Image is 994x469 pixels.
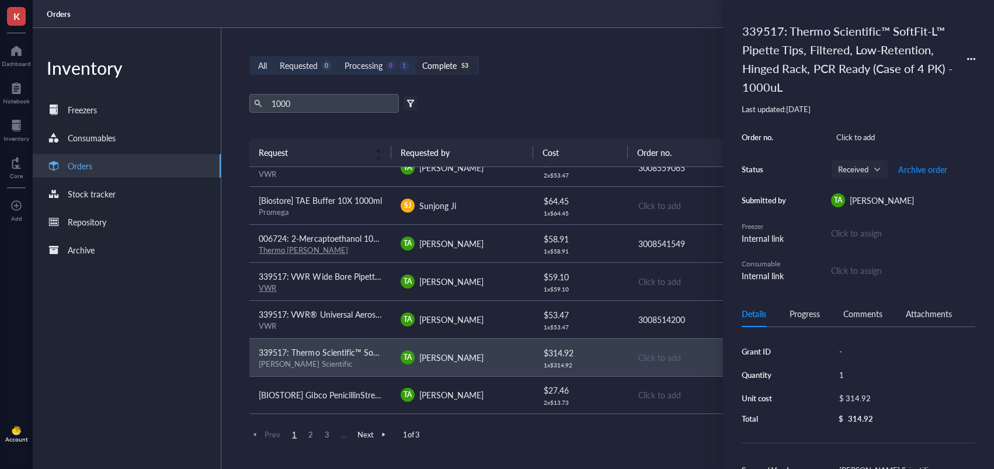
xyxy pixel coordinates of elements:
div: Attachments [906,307,952,320]
div: Inventory [4,135,29,142]
span: SJ [404,200,411,211]
a: Thermo [PERSON_NAME] [259,244,347,255]
div: 1 x $ 64.45 [544,210,618,217]
span: Received [838,164,879,175]
button: Archive order [898,160,948,179]
div: All [258,59,267,72]
div: Last updated: [DATE] [742,104,975,114]
div: Quantity [742,370,801,380]
a: Archive [33,238,221,262]
th: Request [249,138,391,166]
span: 2 [304,429,318,440]
div: Submitted by [742,195,788,206]
td: Click to add [628,338,770,376]
div: Status [742,164,788,175]
div: Internal link [742,269,788,282]
div: 1 [834,367,975,383]
div: 0 [386,61,396,71]
div: 0 [322,61,332,71]
img: da48f3c6-a43e-4a2d-aade-5eac0d93827f.jpeg [12,426,21,435]
div: 1 x $ 58.91 [544,248,618,255]
div: Total [742,414,801,424]
td: 3008514200 [628,300,770,338]
span: 3 [320,429,334,440]
span: Request [259,146,368,159]
span: 006724: VWR® Universal Aerosol Filter Pipet Tips, Racked, Sterile, 100 - 1000 µl [259,157,550,168]
div: Click to assign [831,264,975,277]
div: $ 53.47 [544,308,618,321]
span: TA [404,238,412,249]
span: [PERSON_NAME] [419,238,484,249]
div: 1 x $ 59.10 [544,286,618,293]
div: - [834,343,975,360]
span: [PERSON_NAME] [850,194,914,206]
div: Comments [843,307,882,320]
div: Core [10,172,23,179]
span: [PERSON_NAME] [419,389,484,401]
div: Progress [790,307,820,320]
div: 1 [399,61,409,71]
div: 1 x $ 53.47 [544,324,618,331]
span: TA [404,276,412,287]
a: VWR [259,282,276,293]
span: 339517: VWR Wide Bore Pipette Tips - 1000uL (sterile, filter; 10 racks) [259,270,515,282]
span: TA [404,314,412,325]
div: Grant ID [742,346,801,357]
td: 3008559065 [628,148,770,186]
div: Account [5,436,28,443]
span: 339517: VWR® Universal Aerosol Filter Pipet Tips, Racked, Sterile, 100 - 1000 µl [259,308,550,320]
div: 314.92 [848,414,873,424]
a: Freezers [33,98,221,121]
div: Inventory [33,56,221,79]
div: Details [742,307,766,320]
span: 006724: 2-Mercaptoethanol 1000x for organoids [259,232,436,244]
a: Consumables [33,126,221,150]
div: Unit cost [742,393,801,404]
div: 339517: Thermo Scientific™ SoftFit-L™ Pipette Tips, Filtered, Low-Retention, Hinged Rack, PCR Rea... [737,19,960,99]
div: $ 314.92 [834,390,971,407]
a: Repository [33,210,221,234]
div: $ 64.45 [544,194,618,207]
span: TA [404,390,412,400]
span: [PERSON_NAME] [419,162,484,173]
div: Click to add [638,199,760,212]
div: Stock tracker [68,187,116,200]
div: Repository [68,216,106,228]
span: Prev [249,429,280,440]
div: Click to assign [831,227,975,239]
div: Click to add [831,129,975,145]
div: $ 27.46 [544,384,618,397]
span: 1 of 3 [403,429,419,440]
div: Dashboard [2,60,31,67]
span: Archive order [898,165,947,174]
a: Orders [47,9,73,19]
div: Complete [422,59,457,72]
th: Cost [533,138,628,166]
div: VWR [259,169,382,179]
div: Click to add [638,351,760,364]
div: Freezers [68,103,97,116]
div: Add [11,215,22,222]
td: Click to add [628,262,770,300]
span: 339517: Thermo Scientific™ SoftFit-L™ Pipette Tips, Filtered, Low-Retention, Hinged Rack, PCR Rea... [259,346,715,358]
span: [PERSON_NAME] [419,352,484,363]
div: 53 [460,61,470,71]
div: [PERSON_NAME] Scientific [259,359,382,369]
div: Consumable [742,259,788,269]
a: Core [10,154,23,179]
div: Click to add [638,388,760,401]
a: Notebook [3,79,30,105]
div: Orders [68,159,92,172]
th: Order no. [628,138,770,166]
span: Sunjong Ji [419,200,456,211]
span: [PERSON_NAME] [419,276,484,287]
a: Orders [33,154,221,178]
div: $ 58.91 [544,232,618,245]
a: Stock tracker [33,182,221,206]
td: Click to add [628,186,770,224]
span: TA [834,195,842,206]
span: [PERSON_NAME] [419,314,484,325]
div: Notebook [3,98,30,105]
div: Order no. [742,132,788,143]
div: Freezer [742,221,788,232]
